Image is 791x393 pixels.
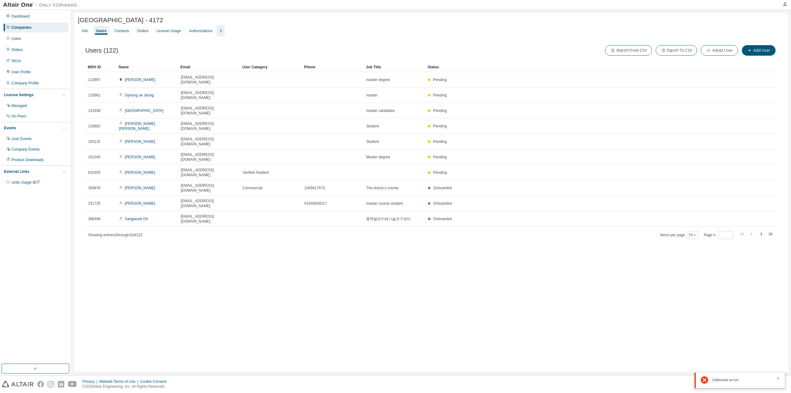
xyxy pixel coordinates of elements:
span: master course student [366,201,403,206]
div: On Prem [11,114,26,119]
span: 풍력발전미래기술연구센터 [366,216,411,221]
span: Pending [433,78,447,82]
a: [PERSON_NAME] [125,201,155,206]
span: Items per page [660,231,698,239]
img: linkedin.svg [58,381,64,387]
div: Status [428,62,740,72]
span: [EMAIL_ADDRESS][DOMAIN_NAME] [181,199,237,208]
div: External Links [4,169,29,174]
a: Sangwook Oh [125,217,148,221]
div: MDH ID [88,62,114,72]
span: Commercial [243,186,262,190]
div: Authorizations [189,28,213,33]
span: [EMAIL_ADDRESS][DOMAIN_NAME] [181,183,237,193]
span: Onboarded [433,201,452,206]
div: Managed [11,103,27,108]
span: 150132 [88,139,100,144]
a: [PERSON_NAME] [PERSON_NAME] [119,122,155,131]
span: 133882 [88,124,100,129]
div: Dashboard [11,14,30,19]
div: Privacy [82,379,99,384]
div: Company Events [11,147,40,152]
span: [EMAIL_ADDRESS][DOMAIN_NAME] [181,214,237,224]
button: Adopt User [701,45,738,56]
span: 615355 [88,170,100,175]
img: altair_logo.svg [2,381,34,387]
span: Onboarded [433,217,452,221]
div: User Profile [11,70,31,75]
span: [GEOGRAPHIC_DATA] - 4172 [78,17,163,24]
div: Contacts [114,28,129,33]
span: 01040649217 [304,201,327,206]
span: Master degree [366,155,390,160]
a: [GEOGRAPHIC_DATA] [125,109,163,113]
span: [EMAIL_ADDRESS][DOMAIN_NAME] [181,121,237,131]
span: Student [366,139,379,144]
span: Units Usage BI [11,180,40,185]
a: [PERSON_NAME] [125,139,155,144]
div: User Events [11,136,32,141]
div: Website Terms of Use [99,379,140,384]
div: Name [119,62,176,72]
span: 131938 [88,108,100,113]
button: Add User [742,45,776,56]
span: 120961 [88,93,100,98]
div: Orders [137,28,149,33]
span: Pending [433,155,447,159]
img: facebook.svg [37,381,44,387]
span: 113997 [88,77,100,82]
span: 1045617672 [304,186,325,190]
span: [EMAIL_ADDRESS][DOMAIN_NAME] [181,90,237,100]
div: License Usage [156,28,181,33]
div: Unknown error. [712,376,772,384]
span: Pending [433,139,447,144]
div: Product Downloads [11,157,44,162]
span: 231725 [88,201,100,206]
div: Info [82,28,88,33]
span: Users (122) [85,47,118,54]
button: 10 [688,233,697,237]
div: License Settings [4,92,33,97]
span: master degree [366,77,390,82]
span: Showing entries 1 through 10 of 122 [88,233,142,237]
span: Pending [433,124,447,128]
span: master [366,93,378,98]
span: [EMAIL_ADDRESS][DOMAIN_NAME] [181,106,237,116]
a: [PERSON_NAME] [125,78,155,82]
span: 151045 [88,155,100,160]
span: The doctor's course [366,186,399,190]
span: Pending [433,170,447,175]
button: Import From CSV [605,45,652,56]
div: Events [4,126,16,130]
div: Users [11,36,21,41]
img: instagram.svg [48,381,54,387]
span: Pending [433,109,447,113]
span: Student [366,124,379,129]
span: Onboarded [433,186,452,190]
a: [PERSON_NAME] [125,155,155,159]
span: [EMAIL_ADDRESS][DOMAIN_NAME] [181,168,237,177]
img: Altair One [3,2,80,8]
span: 386408 [88,216,100,221]
div: Orders [11,47,23,52]
span: 309976 [88,186,100,190]
a: [PERSON_NAME] [125,170,155,175]
a: Gyeong uk Jeong [125,93,154,97]
button: Export To CSV [656,45,697,56]
span: Pending [433,93,447,97]
span: [EMAIL_ADDRESS][DOMAIN_NAME] [181,152,237,162]
span: [EMAIL_ADDRESS][DOMAIN_NAME] [181,137,237,147]
div: Cookie Consent [140,379,170,384]
div: Companies [11,25,32,30]
img: youtube.svg [68,381,77,387]
span: Verified Student [243,170,269,175]
span: master candidate [366,108,395,113]
div: SKUs [11,58,21,63]
a: [PERSON_NAME] [125,186,155,190]
p: © 2025 Altair Engineering, Inc. All Rights Reserved. [82,384,170,389]
div: Users [96,28,106,33]
span: Page n. [704,231,733,239]
div: Company Profile [11,81,39,86]
span: [EMAIL_ADDRESS][DOMAIN_NAME] [181,75,237,85]
div: Job Title [366,62,423,72]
